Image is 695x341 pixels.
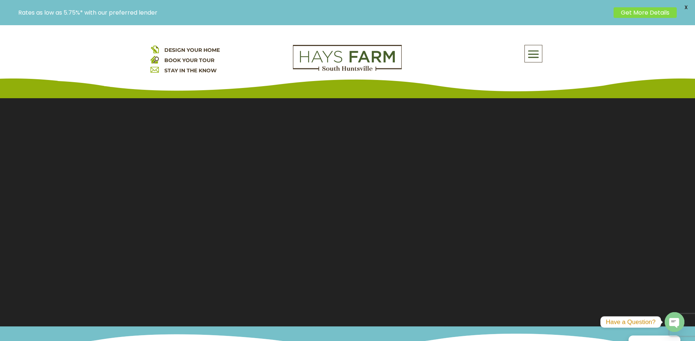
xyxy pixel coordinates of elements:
[150,45,159,53] img: design your home
[614,7,677,18] a: Get More Details
[164,67,217,74] a: STAY IN THE KNOW
[150,55,159,64] img: book your home tour
[18,9,610,16] p: Rates as low as 5.75%* with our preferred lender
[164,47,220,53] a: DESIGN YOUR HOME
[680,2,691,13] span: X
[293,45,402,71] img: Logo
[164,57,214,64] a: BOOK YOUR TOUR
[293,66,402,73] a: hays farm homes huntsville development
